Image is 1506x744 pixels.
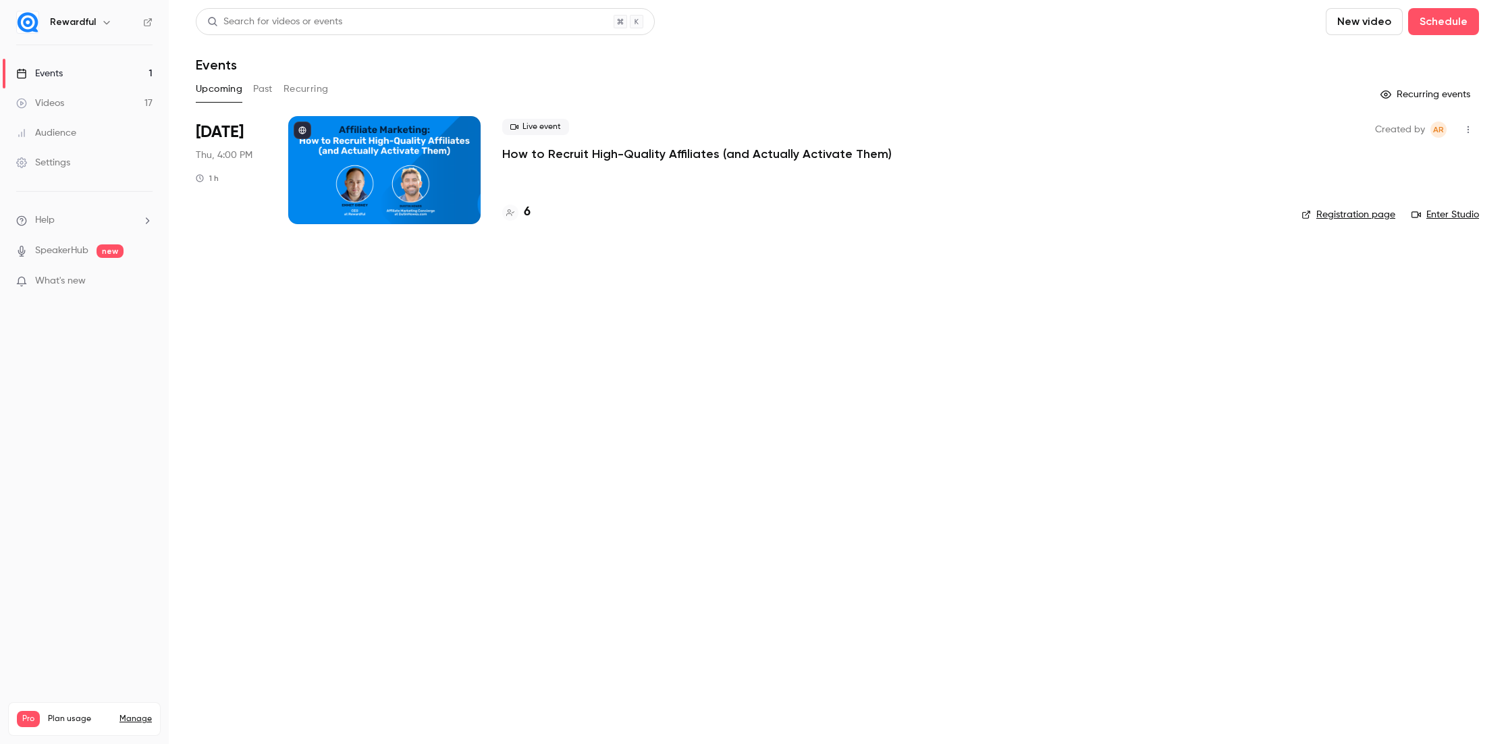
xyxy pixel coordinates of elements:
[16,213,153,228] li: help-dropdown-opener
[1433,122,1444,138] span: AR
[1408,8,1479,35] button: Schedule
[48,714,111,724] span: Plan usage
[1326,8,1403,35] button: New video
[119,714,152,724] a: Manage
[196,116,267,224] div: Sep 18 Thu, 5:00 PM (Europe/Paris)
[196,122,244,143] span: [DATE]
[207,15,342,29] div: Search for videos or events
[1411,208,1479,221] a: Enter Studio
[16,156,70,169] div: Settings
[1430,122,1447,138] span: Audrey Rampon
[253,78,273,100] button: Past
[97,244,124,258] span: new
[1375,122,1425,138] span: Created by
[16,126,76,140] div: Audience
[17,11,38,33] img: Rewardful
[196,173,219,184] div: 1 h
[196,57,237,73] h1: Events
[196,149,252,162] span: Thu, 4:00 PM
[502,119,569,135] span: Live event
[16,67,63,80] div: Events
[35,244,88,258] a: SpeakerHub
[35,213,55,228] span: Help
[35,274,86,288] span: What's new
[16,97,64,110] div: Videos
[196,78,242,100] button: Upcoming
[1374,84,1479,105] button: Recurring events
[17,711,40,727] span: Pro
[502,203,531,221] a: 6
[1301,208,1395,221] a: Registration page
[50,16,96,29] h6: Rewardful
[524,203,531,221] h4: 6
[136,275,153,288] iframe: Noticeable Trigger
[502,146,892,162] a: How to Recruit High-Quality Affiliates (and Actually Activate Them)
[284,78,329,100] button: Recurring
